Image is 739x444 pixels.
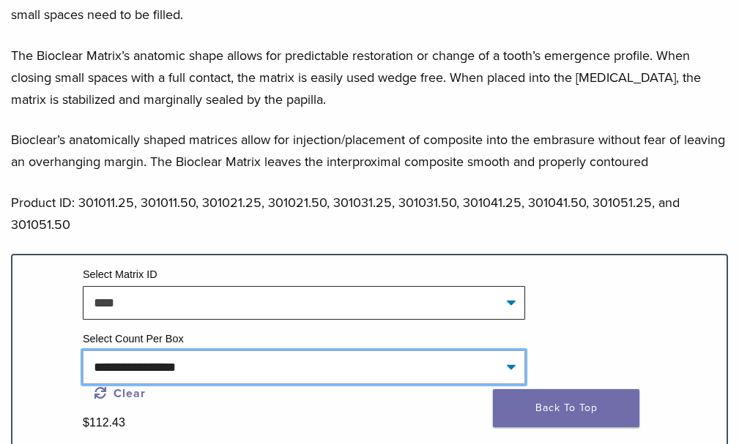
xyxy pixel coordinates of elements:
[83,416,125,429] bdi: 112.43
[83,333,184,345] label: Select Count Per Box
[493,389,639,427] a: Back To Top
[94,386,146,401] a: Clear
[11,45,728,110] p: The Bioclear Matrix’s anatomic shape allows for predictable restoration or change of a tooth’s em...
[83,268,157,280] label: Select Matrix ID
[83,416,89,429] span: $
[11,192,728,236] p: Product ID: 301011.25, 301011.50, 301021.25, 301021.50, 301031.25, 301031.50, 301041.25, 301041.5...
[11,129,728,173] p: Bioclear’s anatomically shaped matrices allow for injection/placement of composite into the embra...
